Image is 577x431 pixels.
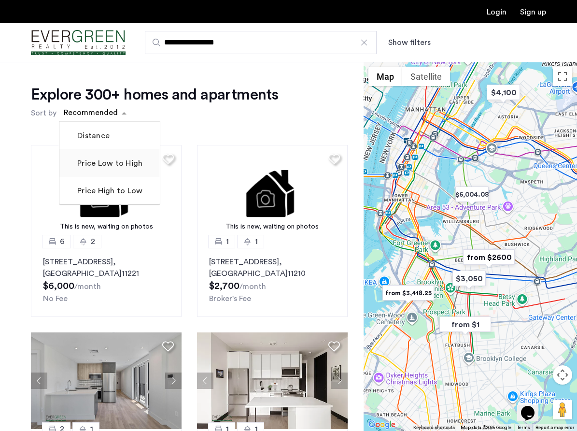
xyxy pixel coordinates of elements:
div: $4,100 [483,82,524,103]
a: Report a map error [535,424,574,431]
span: Map data ©2025 Google [461,425,511,430]
label: Price Low to High [75,158,142,169]
span: 2 [91,236,95,247]
button: Keyboard shortcuts [413,424,455,431]
span: Broker's Fee [209,295,251,302]
iframe: chat widget [517,392,548,421]
div: from $2600 [459,246,519,268]
div: from $3,418.25 [379,282,438,304]
span: No Fee [43,295,68,302]
a: Login [487,8,507,16]
div: $5,004.08 [451,184,493,205]
div: $3,050 [449,268,490,289]
ng-select: sort-apartment [59,104,131,122]
a: Cazamio Logo [31,25,126,61]
input: Apartment Search [145,31,377,54]
span: 1 [255,236,258,247]
p: [STREET_ADDRESS] 11221 [43,256,169,279]
div: Recommended [62,107,118,121]
img: c030568a-c426-483c-b473-77022edd3556_638739499524403227.png [197,332,348,429]
button: Show street map [368,67,402,86]
button: Previous apartment [197,373,213,389]
button: Map camera controls [553,365,572,385]
span: $2,700 [209,281,239,291]
div: from $1 [436,314,495,335]
a: Open this area in Google Maps (opens a new window) [366,418,398,431]
img: Google [366,418,398,431]
img: logo [31,25,126,61]
a: 62[STREET_ADDRESS], [GEOGRAPHIC_DATA]11221No Fee [31,242,182,317]
button: Toggle fullscreen view [553,67,572,86]
button: Show satellite imagery [402,67,450,86]
a: This is new, waiting on photos [31,145,182,242]
button: Previous apartment [31,373,47,389]
img: 1.gif [31,145,182,242]
div: This is new, waiting on photos [36,222,177,232]
img: 1.gif [197,145,348,242]
h1: Explore 300+ homes and apartments [31,85,278,104]
ng-dropdown-panel: Options list [59,121,160,205]
button: Drag Pegman onto the map to open Street View [553,400,572,419]
label: Distance [75,130,110,142]
a: Registration [520,8,546,16]
a: This is new, waiting on photos [197,145,348,242]
sub: /month [239,283,266,290]
button: Next apartment [165,373,182,389]
a: Terms (opens in new tab) [517,424,530,431]
a: 11[STREET_ADDRESS], [GEOGRAPHIC_DATA]11210Broker's Fee [197,242,348,317]
img: 66a1adb6-6608-43dd-a245-dc7333f8b390_638824126198252652.jpeg [31,332,182,429]
span: 1 [226,236,229,247]
label: Price High to Low [75,185,142,197]
p: [STREET_ADDRESS] 11210 [209,256,336,279]
button: Next apartment [331,373,348,389]
button: Show or hide filters [388,37,431,48]
span: 6 [60,236,65,247]
sub: /month [74,283,101,290]
span: $6,000 [43,281,74,291]
label: Sort by [31,107,56,119]
div: This is new, waiting on photos [202,222,343,232]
